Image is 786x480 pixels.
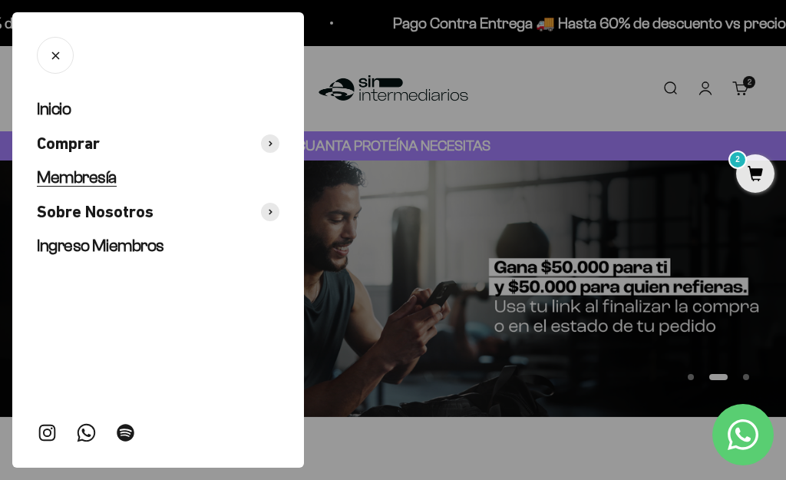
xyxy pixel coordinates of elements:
span: Sobre Nosotros [37,201,154,223]
a: Ingreso Miembros [37,235,279,257]
span: Ingreso Miembros [37,236,164,255]
a: Síguenos en Spotify [115,422,136,443]
span: Comprar [37,133,100,155]
button: Cerrar [37,37,74,74]
a: 2 [736,167,774,184]
a: Síguenos en WhatsApp [76,422,97,443]
a: Síguenos en Instagram [37,422,58,443]
span: Membresía [37,167,117,187]
button: Comprar [37,133,279,155]
span: Inicio [37,99,71,118]
a: Inicio [37,98,279,121]
mark: 2 [728,151,747,169]
a: Membresía [37,167,279,189]
button: Sobre Nosotros [37,201,279,223]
